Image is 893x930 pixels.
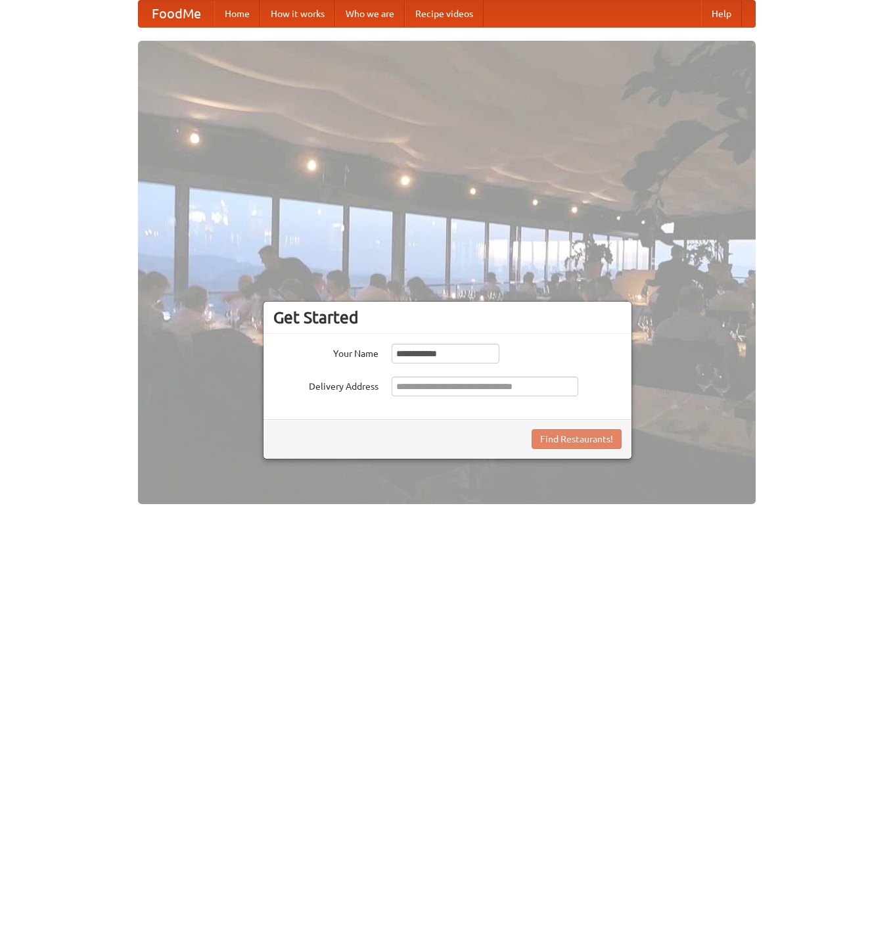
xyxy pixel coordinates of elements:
[214,1,260,27] a: Home
[260,1,335,27] a: How it works
[139,1,214,27] a: FoodMe
[405,1,484,27] a: Recipe videos
[273,377,378,393] label: Delivery Address
[273,344,378,360] label: Your Name
[335,1,405,27] a: Who we are
[273,308,622,327] h3: Get Started
[701,1,742,27] a: Help
[532,429,622,449] button: Find Restaurants!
